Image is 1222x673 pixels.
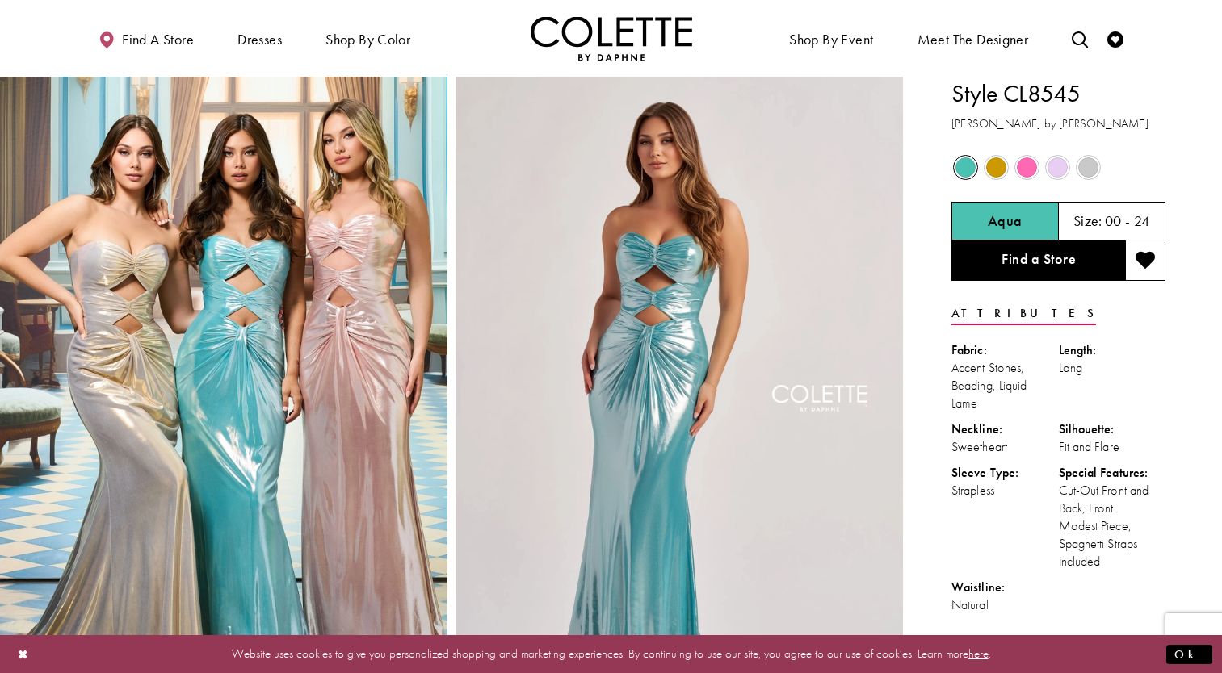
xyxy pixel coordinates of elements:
[951,438,1059,456] div: Sweetheart
[1013,153,1041,182] div: Pink
[1059,341,1166,359] div: Length:
[951,153,980,182] div: Aqua
[951,579,1059,596] div: Waistline:
[94,16,198,61] a: Find a store
[951,341,1059,359] div: Fabric:
[951,359,1059,412] div: Accent Stones, Beading, Liquid Lame
[1105,213,1150,229] h5: 00 - 24
[951,77,1165,111] h1: Style CL8545
[982,153,1010,182] div: Gold
[325,31,410,48] span: Shop by color
[1059,482,1166,571] div: Cut-Out Front and Back, Front Modest Piece, Spaghetti Straps Included
[951,596,1059,614] div: Natural
[951,420,1059,438] div: Neckline:
[789,31,873,48] span: Shop By Event
[913,16,1033,61] a: Meet the designer
[951,115,1165,133] h3: [PERSON_NAME] by [PERSON_NAME]
[1074,153,1102,182] div: Silver
[531,16,692,61] img: Colette by Daphne
[321,16,414,61] span: Shop by color
[1103,16,1128,61] a: Check Wishlist
[1044,153,1072,182] div: Lilac
[10,640,37,668] button: Close Dialog
[1059,359,1166,377] div: Long
[951,240,1125,281] a: Find a Store
[122,31,194,48] span: Find a store
[988,213,1023,229] h5: Chosen color
[1059,438,1166,456] div: Fit and Flare
[1059,420,1166,438] div: Silhouette:
[1059,464,1166,482] div: Special Features:
[237,31,282,48] span: Dresses
[531,16,692,61] a: Visit Home Page
[1068,16,1092,61] a: Toggle search
[951,153,1165,183] div: Product color controls state depends on size chosen
[968,646,989,662] a: here
[951,482,1059,500] div: Strapless
[233,16,286,61] span: Dresses
[918,31,1029,48] span: Meet the designer
[951,302,1096,325] a: Attributes
[785,16,877,61] span: Shop By Event
[1166,644,1212,664] button: Submit Dialog
[1073,211,1102,230] span: Size:
[1125,240,1165,281] button: Add to wishlist
[951,464,1059,482] div: Sleeve Type:
[116,643,1106,665] p: Website uses cookies to give you personalized shopping and marketing experiences. By continuing t...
